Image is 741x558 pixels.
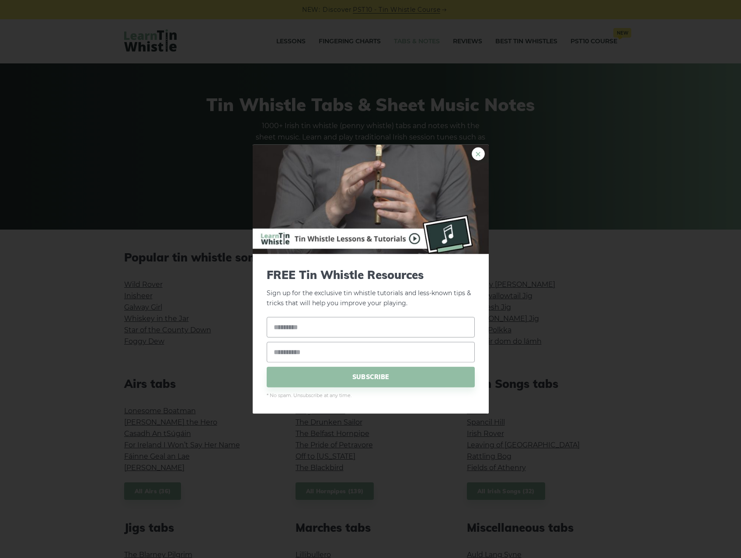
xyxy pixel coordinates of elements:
[253,145,489,254] img: Tin Whistle Buying Guide Preview
[267,268,475,308] p: Sign up for the exclusive tin whistle tutorials and less-known tips & tricks that will help you i...
[267,391,475,399] span: * No spam. Unsubscribe at any time.
[267,268,475,282] span: FREE Tin Whistle Resources
[472,147,485,160] a: ×
[267,366,475,387] span: SUBSCRIBE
